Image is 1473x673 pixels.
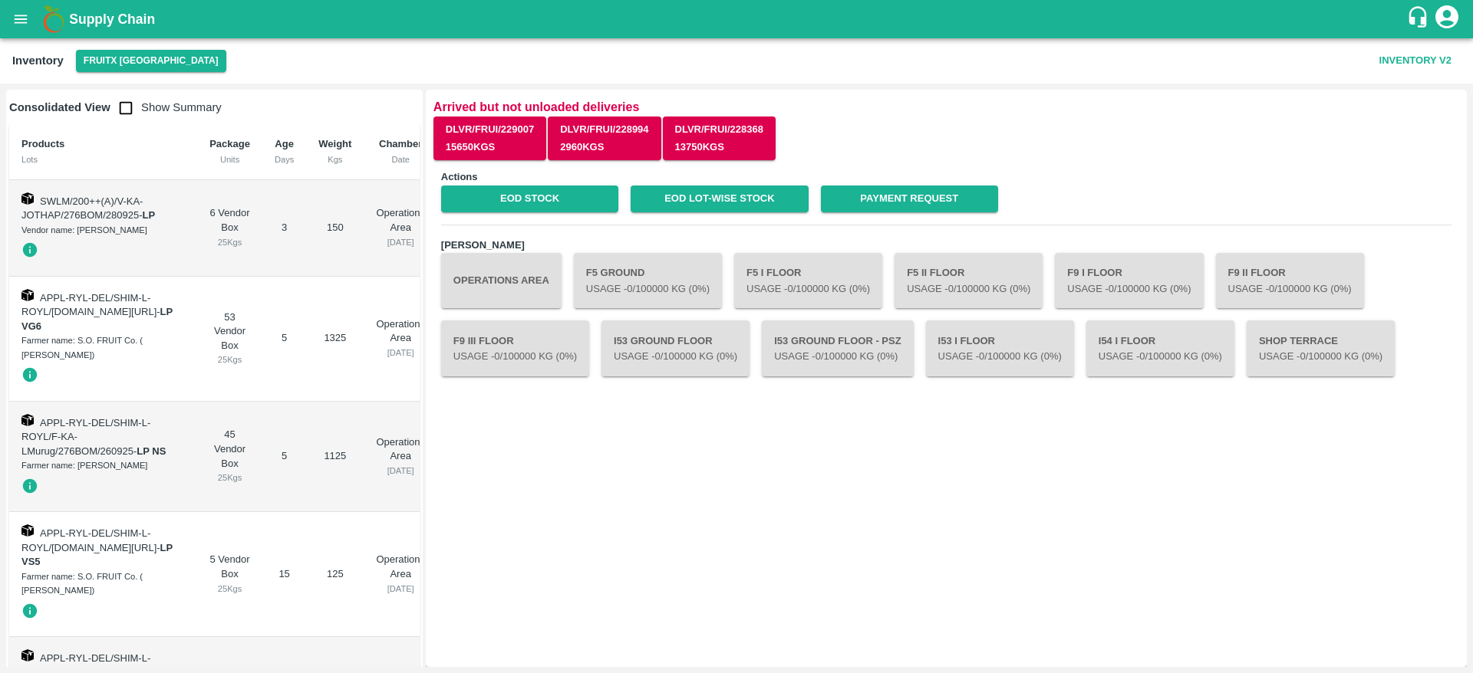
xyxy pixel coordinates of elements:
[324,332,346,343] span: 1325
[69,11,155,27] b: Supply Chain
[774,350,901,364] p: Usage - 0 /100000 Kg (0%)
[262,512,306,637] td: 15
[441,185,618,212] a: EOD Stock
[21,192,34,205] img: box
[376,464,425,478] div: [DATE]
[21,570,185,598] div: Farmer name: S.O. FRUIT Co. ( [PERSON_NAME])
[1067,282,1191,297] p: Usage - 0 /100000 Kg (0%)
[209,353,250,366] div: 25 Kgs
[262,180,306,277] td: 3
[76,50,226,72] button: Select DC
[1216,253,1364,308] button: F9 II FloorUsage -0/100000 Kg (0%)
[663,117,776,161] button: DLVR/FRUI/22836813750Kgs
[821,185,998,212] a: Payment Request
[734,253,882,308] button: F5 I FloorUsage -0/100000 Kg (0%)
[209,310,250,367] div: 53 Vendor Box
[12,54,64,67] b: Inventory
[133,445,166,457] span: -
[21,649,34,662] img: box
[1373,48,1458,74] button: Inventory V2
[586,282,710,297] p: Usage - 0 /100000 Kg (0%)
[209,235,250,249] div: 25 Kgs
[1228,282,1352,297] p: Usage - 0 /100000 Kg (0%)
[21,417,150,457] span: APPL-RYL-DEL/SHIM-L-ROYL/F-KA-LMurug/276BOM/260925
[21,138,64,149] b: Products
[209,471,250,484] div: 25 Kgs
[21,292,157,318] span: APPL-RYL-DEL/SHIM-L-ROYL/[DOMAIN_NAME][URL]
[376,153,425,166] div: Date
[262,402,306,513] td: 5
[441,253,562,308] button: Operations Area
[209,153,250,166] div: Units
[376,317,425,346] p: Operations Area
[746,282,870,297] p: Usage - 0 /100000 Kg (0%)
[327,222,344,233] span: 150
[376,582,425,596] div: [DATE]
[601,320,750,376] button: I53 Ground FloorUsage -0/100000 Kg (0%)
[318,138,351,149] b: Weight
[441,320,589,376] button: F9 III FloorUsage -0/100000 Kg (0%)
[139,209,155,221] span: -
[110,101,222,113] span: Show Summary
[21,524,34,537] img: box
[209,428,250,484] div: 45 Vendor Box
[21,223,185,237] div: Vendor name: [PERSON_NAME]
[1247,320,1395,376] button: Shop TerraceUsage -0/100000 Kg (0%)
[21,306,173,332] span: -
[433,97,1459,117] p: Arrived but not unloaded deliveries
[209,206,250,249] div: 6 Vendor Box
[21,527,157,553] span: APPL-RYL-DEL/SHIM-L-ROYL/[DOMAIN_NAME][URL]
[21,289,34,301] img: box
[324,450,346,461] span: 1125
[318,153,351,166] div: Kgs
[441,239,525,251] b: [PERSON_NAME]
[1055,253,1203,308] button: F9 I FloorUsage -0/100000 Kg (0%)
[137,445,166,457] strong: LP NS
[21,414,34,426] img: box
[209,553,250,596] div: 5 Vendor Box
[262,277,306,402] td: 5
[376,435,425,464] p: Operations Area
[762,320,913,376] button: I53 Ground Floor - PSZUsage -0/100000 Kg (0%)
[275,138,294,149] b: Age
[441,171,478,182] b: Actions
[9,101,110,113] b: Consolidated View
[209,582,250,596] div: 25 Kgs
[209,138,250,149] b: Package
[3,2,38,37] button: open drawer
[938,350,1062,364] p: Usage - 0 /100000 Kg (0%)
[1099,350,1222,364] p: Usage - 0 /100000 Kg (0%)
[38,4,69,34] img: logo
[376,346,425,359] div: [DATE]
[548,117,661,161] button: DLVR/FRUI/2289942960Kgs
[21,195,143,222] span: SWLM/200++(A)/V-KA-JOTHAP/276BOM/280925
[69,8,1406,30] a: Supply Chain
[376,553,425,581] p: Operations Area
[379,138,422,149] b: Chamber
[21,333,185,362] div: Farmer name: S.O. FRUIT Co. ( [PERSON_NAME])
[574,253,722,308] button: F5 GroundUsage -0/100000 Kg (0%)
[1433,3,1461,35] div: account of current user
[433,117,546,161] button: DLVR/FRUI/22900715650Kgs
[1406,5,1433,33] div: customer-support
[1259,350,1382,364] p: Usage - 0 /100000 Kg (0%)
[453,350,577,364] p: Usage - 0 /100000 Kg (0%)
[275,153,294,166] div: Days
[926,320,1074,376] button: I53 I FloorUsage -0/100000 Kg (0%)
[907,282,1030,297] p: Usage - 0 /100000 Kg (0%)
[631,185,808,212] a: EOD Lot-wise Stock
[143,209,156,221] strong: LP
[614,350,737,364] p: Usage - 0 /100000 Kg (0%)
[21,306,173,332] strong: LP VG6
[327,568,344,579] span: 125
[376,206,425,235] p: Operations Area
[376,235,425,249] div: [DATE]
[21,458,185,472] div: Farmer name: [PERSON_NAME]
[21,153,185,166] div: Lots
[1086,320,1234,376] button: I54 I FloorUsage -0/100000 Kg (0%)
[895,253,1043,308] button: F5 II FloorUsage -0/100000 Kg (0%)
